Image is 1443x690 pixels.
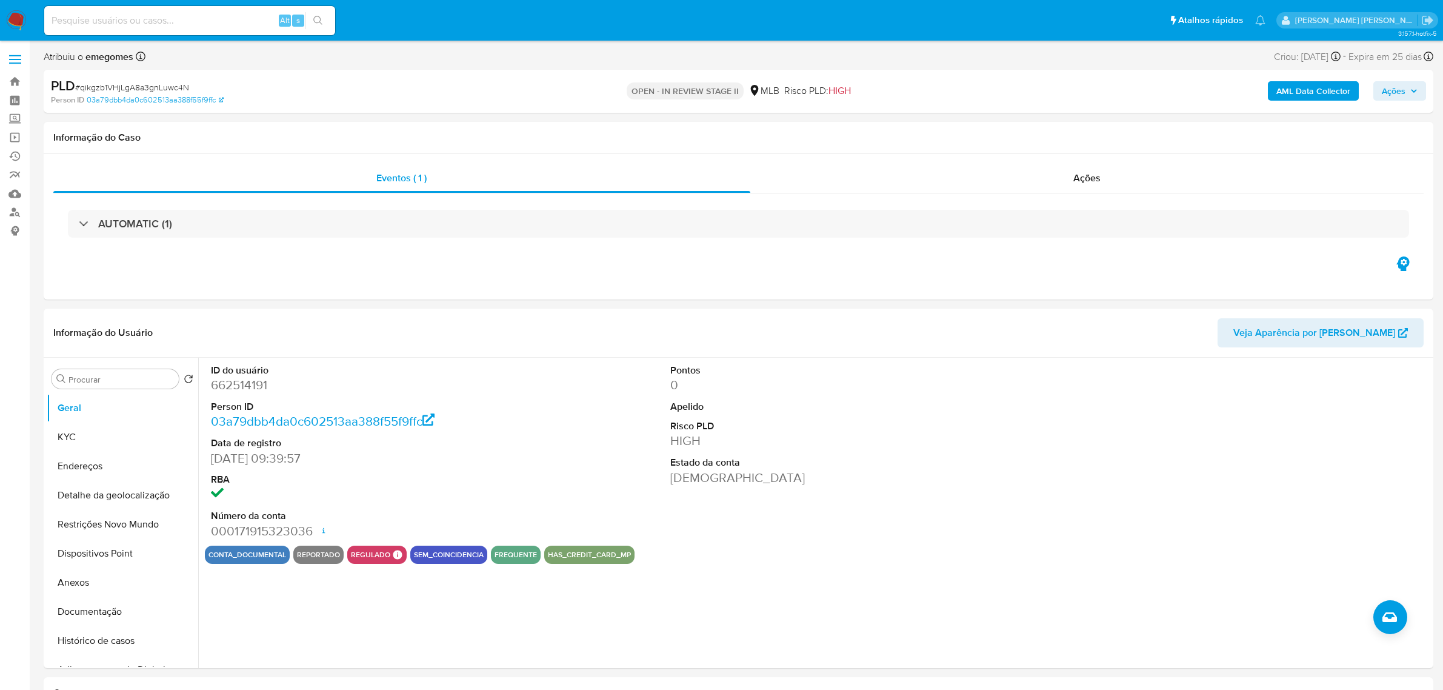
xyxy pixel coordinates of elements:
div: Criou: [DATE] [1274,49,1341,65]
button: Geral [47,394,198,423]
button: has_credit_card_mp [548,552,631,557]
p: emerson.gomes@mercadopago.com.br [1295,15,1418,26]
button: regulado [351,552,390,557]
p: OPEN - IN REVIEW STAGE II [627,82,744,99]
button: Anexos [47,568,198,597]
dt: Estado da conta [670,456,965,469]
span: - [1343,49,1346,65]
dd: HIGH [670,432,965,449]
button: Histórico de casos [47,626,198,655]
span: Ações [1382,81,1405,101]
button: search-icon [305,12,330,29]
button: Veja Aparência por [PERSON_NAME] [1218,318,1424,347]
h1: Informação do Caso [53,132,1424,144]
span: Veja Aparência por [PERSON_NAME] [1233,318,1395,347]
dt: RBA [211,473,505,486]
div: MLB [748,84,779,98]
button: KYC [47,423,198,452]
span: Alt [280,15,290,26]
input: Procurar [68,374,174,385]
button: Detalhe da geolocalização [47,481,198,510]
span: Expira em 25 dias [1348,50,1422,64]
a: 03a79dbb4da0c602513aa388f55f9ffc [87,95,224,106]
h3: AUTOMATIC (1) [98,217,172,230]
button: Restrições Novo Mundo [47,510,198,539]
input: Pesquise usuários ou casos... [44,13,335,28]
button: frequente [495,552,537,557]
b: AML Data Collector [1276,81,1350,101]
b: emegomes [83,50,133,64]
span: Atribuiu o [44,50,133,64]
button: Dispositivos Point [47,539,198,568]
span: Ações [1073,171,1101,185]
dt: Pontos [670,364,965,377]
dt: Apelido [670,400,965,414]
dd: 662514191 [211,377,505,394]
dt: ID do usuário [211,364,505,377]
b: Person ID [51,95,84,106]
dd: 0 [670,377,965,394]
button: Endereços [47,452,198,481]
dd: [DEMOGRAPHIC_DATA] [670,469,965,486]
dd: [DATE] 09:39:57 [211,450,505,467]
span: # qikgzb1VHjLgA8a3gnLuwc4N [75,81,189,93]
span: s [296,15,300,26]
dt: Person ID [211,400,505,414]
div: AUTOMATIC (1) [68,210,1409,238]
button: Adiantamentos de Dinheiro [47,655,198,685]
button: AML Data Collector [1268,81,1359,101]
button: Documentação [47,597,198,626]
b: PLD [51,76,75,95]
a: 03a79dbb4da0c602513aa388f55f9ffc [211,412,435,430]
button: Retornar ao pedido padrão [184,374,193,387]
span: Risco PLD: [784,84,851,98]
dt: Número da conta [211,509,505,523]
dt: Data de registro [211,437,505,450]
button: reportado [297,552,340,557]
a: Notificações [1255,15,1265,25]
dt: Risco PLD [670,420,965,433]
span: HIGH [828,84,851,98]
a: Sair [1421,14,1434,27]
span: Atalhos rápidos [1178,14,1243,27]
button: Procurar [56,374,66,384]
button: conta_documental [208,552,286,557]
h1: Informação do Usuário [53,327,153,339]
span: Eventos ( 1 ) [376,171,427,185]
dd: 000171915323036 [211,523,505,540]
button: sem_coincidencia [414,552,484,557]
button: Ações [1373,81,1426,101]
